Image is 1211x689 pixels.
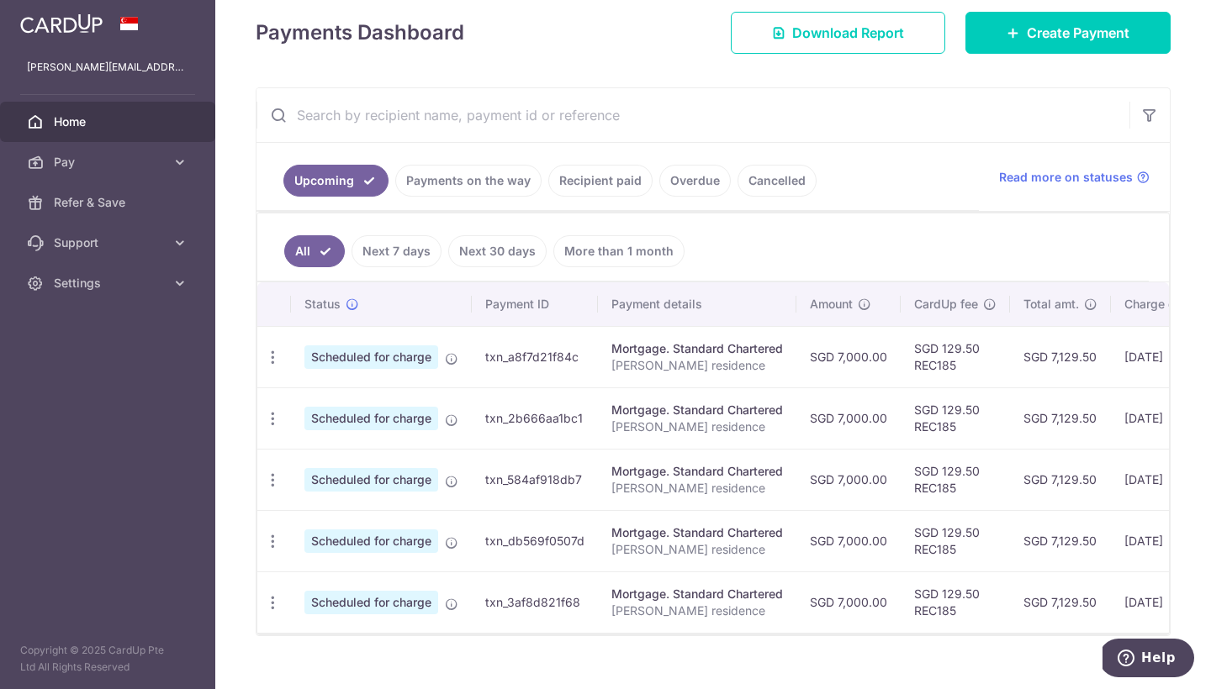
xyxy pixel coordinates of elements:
span: Charge date [1124,296,1193,313]
span: Total amt. [1023,296,1079,313]
td: SGD 7,129.50 [1010,510,1111,571]
td: txn_584af918db7 [472,449,598,510]
td: SGD 7,000.00 [796,571,901,633]
span: Refer & Save [54,194,165,211]
p: [PERSON_NAME] residence [611,357,783,374]
p: [PERSON_NAME] residence [611,418,783,435]
a: Overdue [659,165,731,197]
td: SGD 7,129.50 [1010,326,1111,387]
img: CardUp [20,13,103,34]
td: SGD 129.50 REC185 [901,326,1010,387]
td: SGD 7,000.00 [796,449,901,510]
span: Settings [54,275,165,292]
td: txn_3af8d821f68 [472,571,598,633]
span: Scheduled for charge [304,407,438,430]
span: CardUp fee [914,296,978,313]
a: Recipient paid [548,165,653,197]
td: SGD 129.50 REC185 [901,571,1010,633]
td: SGD 7,000.00 [796,326,901,387]
span: Download Report [792,23,904,43]
div: Mortgage. Standard Chartered [611,463,783,480]
td: txn_2b666aa1bc1 [472,387,598,449]
span: Home [54,113,165,130]
input: Search by recipient name, payment id or reference [256,88,1129,142]
a: Payments on the way [395,165,542,197]
td: SGD 7,129.50 [1010,387,1111,449]
th: Payment ID [472,282,598,326]
a: Download Report [731,12,945,54]
span: Scheduled for charge [304,591,438,614]
span: Support [54,234,165,251]
td: SGD 129.50 REC185 [901,387,1010,449]
td: SGD 7,129.50 [1010,571,1111,633]
span: Create Payment [1027,23,1129,43]
iframe: Opens a widget where you can find more information [1103,639,1194,681]
span: Status [304,296,341,313]
div: Mortgage. Standard Chartered [611,340,783,357]
a: Read more on statuses [999,169,1150,186]
th: Payment details [598,282,796,326]
span: Scheduled for charge [304,529,438,553]
td: SGD 7,000.00 [796,510,901,571]
a: More than 1 month [553,235,685,267]
span: Read more on statuses [999,169,1133,186]
span: Scheduled for charge [304,468,438,492]
a: All [284,235,345,267]
div: Mortgage. Standard Chartered [611,402,783,418]
a: Upcoming [283,165,389,197]
a: Create Payment [965,12,1171,54]
span: Pay [54,154,165,171]
p: [PERSON_NAME][EMAIL_ADDRESS][DOMAIN_NAME] [27,59,188,76]
p: [PERSON_NAME] residence [611,541,783,558]
td: SGD 7,000.00 [796,387,901,449]
td: SGD 129.50 REC185 [901,449,1010,510]
p: [PERSON_NAME] residence [611,602,783,619]
td: SGD 129.50 REC185 [901,510,1010,571]
span: Amount [810,296,853,313]
a: Cancelled [738,165,817,197]
div: Mortgage. Standard Chartered [611,524,783,541]
span: Scheduled for charge [304,345,438,369]
h4: Payments Dashboard [256,18,464,48]
td: txn_db569f0507d [472,510,598,571]
td: txn_a8f7d21f84c [472,326,598,387]
p: [PERSON_NAME] residence [611,480,783,497]
a: Next 30 days [448,235,547,267]
div: Mortgage. Standard Chartered [611,586,783,602]
a: Next 7 days [352,235,442,267]
td: SGD 7,129.50 [1010,449,1111,510]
